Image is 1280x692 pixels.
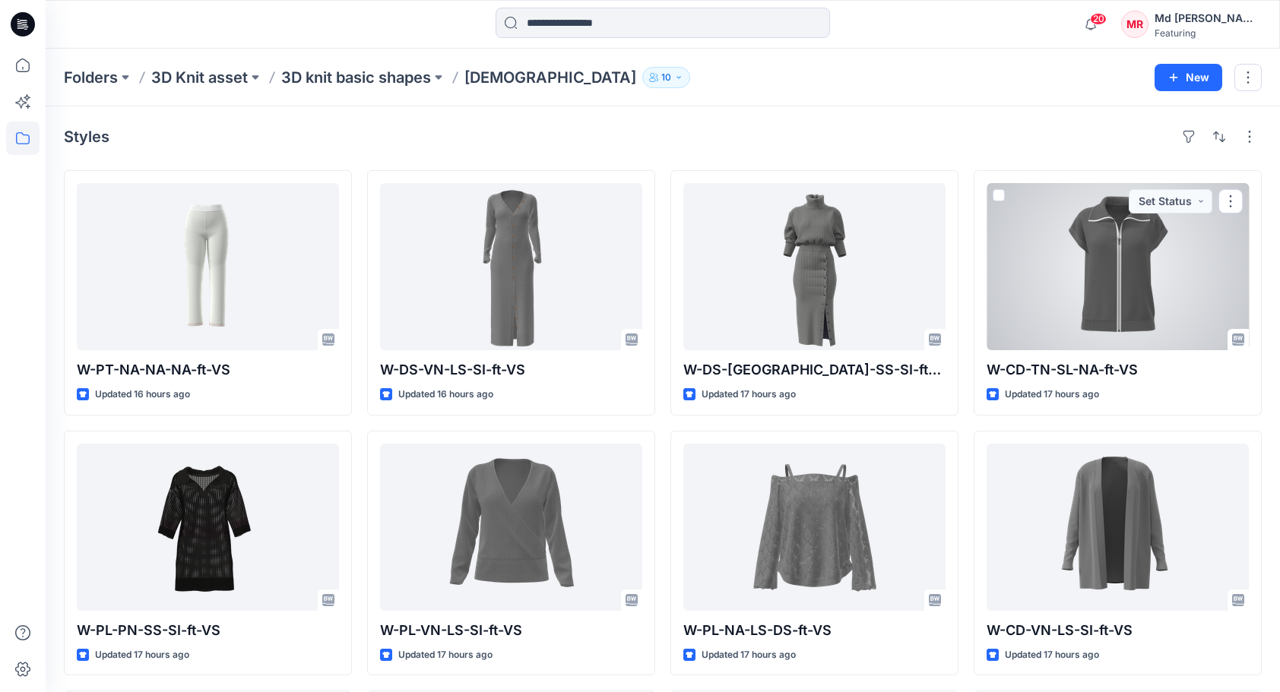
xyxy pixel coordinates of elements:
a: W-DS-VN-LS-SI-ft-VS [380,183,642,350]
a: W-CD-VN-LS-SI-ft-VS [987,444,1249,611]
p: W-PT-NA-NA-NA-ft-VS [77,359,339,381]
p: W-PL-NA-LS-DS-ft-VS [683,620,946,641]
h4: Styles [64,128,109,146]
p: Updated 17 hours ago [702,387,796,403]
span: 20 [1090,13,1107,25]
p: Updated 17 hours ago [95,647,189,663]
button: New [1155,64,1222,91]
a: W-PT-NA-NA-NA-ft-VS [77,183,339,350]
p: Updated 17 hours ago [1005,387,1099,403]
p: Updated 16 hours ago [398,387,493,403]
a: W-CD-TN-SL-NA-ft-VS [987,183,1249,350]
p: Updated 17 hours ago [398,647,493,663]
a: W-DS-TN-SS-SI-ft-VS [683,183,946,350]
a: W-PL-PN-SS-SI-ft-VS [77,444,339,611]
p: W-DS-VN-LS-SI-ft-VS [380,359,642,381]
a: Folders [64,67,118,88]
a: W-PL-NA-LS-DS-ft-VS [683,444,946,611]
div: Md [PERSON_NAME][DEMOGRAPHIC_DATA] [1155,9,1261,27]
p: Updated 17 hours ago [1005,647,1099,663]
a: 3D Knit asset [151,67,248,88]
div: Featuring [1155,27,1261,39]
p: 10 [661,69,671,86]
p: W-CD-TN-SL-NA-ft-VS [987,359,1249,381]
p: W-PL-VN-LS-SI-ft-VS [380,620,642,641]
a: W-PL-VN-LS-SI-ft-VS [380,444,642,611]
p: W-DS-[GEOGRAPHIC_DATA]-SS-SI-ft-VS [683,359,946,381]
a: 3D knit basic shapes [281,67,431,88]
p: [DEMOGRAPHIC_DATA] [464,67,636,88]
p: Updated 16 hours ago [95,387,190,403]
div: MR [1121,11,1149,38]
p: W-PL-PN-SS-SI-ft-VS [77,620,339,641]
p: Updated 17 hours ago [702,647,796,663]
p: W-CD-VN-LS-SI-ft-VS [987,620,1249,641]
button: 10 [642,67,690,88]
